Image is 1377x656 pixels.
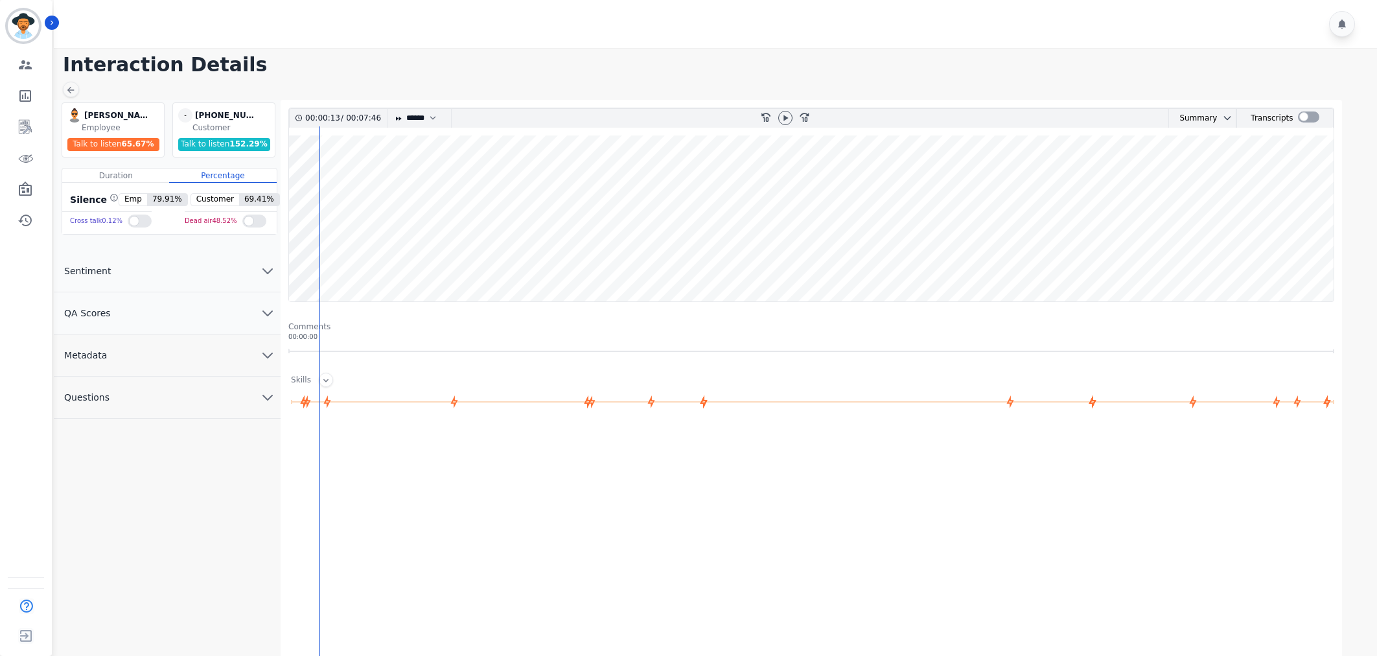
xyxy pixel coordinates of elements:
[62,169,169,183] div: Duration
[54,334,281,377] button: Metadata chevron down
[54,307,121,320] span: QA Scores
[84,108,149,123] div: [PERSON_NAME]
[178,108,192,123] span: -
[70,212,122,231] div: Cross talk 0.12 %
[1251,109,1293,128] div: Transcripts
[260,390,275,405] svg: chevron down
[239,194,279,205] span: 69.41 %
[260,305,275,321] svg: chevron down
[67,138,159,151] div: Talk to listen
[122,139,154,148] span: 65.67 %
[195,108,260,123] div: [PHONE_NUMBER]
[119,194,147,205] span: Emp
[305,109,341,128] div: 00:00:13
[169,169,276,183] div: Percentage
[67,193,119,206] div: Silence
[178,138,270,151] div: Talk to listen
[305,109,384,128] div: /
[260,347,275,363] svg: chevron down
[147,194,187,205] span: 79.91 %
[54,250,281,292] button: Sentiment chevron down
[54,391,120,404] span: Questions
[63,53,1377,76] h1: Interaction Details
[8,10,39,41] img: Bordered avatar
[288,322,1334,332] div: Comments
[260,263,275,279] svg: chevron down
[54,349,117,362] span: Metadata
[229,139,267,148] span: 152.29 %
[1169,109,1217,128] div: Summary
[54,292,281,334] button: QA Scores chevron down
[1222,113,1232,123] svg: chevron down
[191,194,239,205] span: Customer
[343,109,379,128] div: 00:07:46
[54,377,281,419] button: Questions chevron down
[291,375,311,387] div: Skills
[54,264,121,277] span: Sentiment
[1217,113,1232,123] button: chevron down
[82,123,161,133] div: Employee
[192,123,272,133] div: Customer
[185,212,237,231] div: Dead air 48.52 %
[288,332,1334,342] div: 00:00:00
